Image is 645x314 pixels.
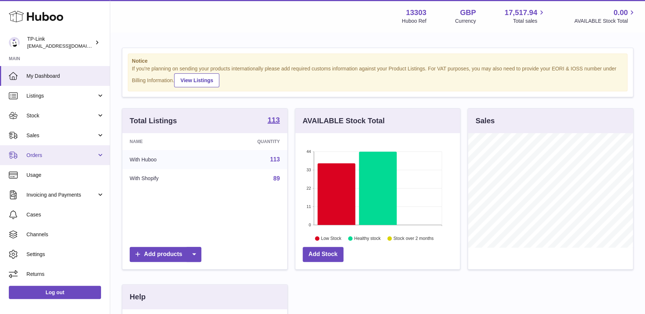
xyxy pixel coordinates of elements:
[475,116,494,126] h3: Sales
[130,247,201,262] a: Add products
[354,236,381,241] text: Healthy stock
[122,169,211,188] td: With Shopify
[26,73,104,80] span: My Dashboard
[267,116,280,124] strong: 113
[132,65,623,87] div: If you're planning on sending your products internationally please add required customs informati...
[393,236,433,241] text: Stock over 2 months
[26,231,104,238] span: Channels
[130,292,145,302] h3: Help
[26,251,104,258] span: Settings
[504,8,545,25] a: 17,517.94 Total sales
[27,43,108,49] span: [EMAIL_ADDRESS][DOMAIN_NAME]
[306,149,311,154] text: 44
[303,116,385,126] h3: AVAILABLE Stock Total
[26,172,104,179] span: Usage
[613,8,628,18] span: 0.00
[122,133,211,150] th: Name
[122,150,211,169] td: With Huboo
[9,286,101,299] a: Log out
[26,92,97,99] span: Listings
[460,8,476,18] strong: GBP
[26,191,97,198] span: Invoicing and Payments
[211,133,287,150] th: Quantity
[504,8,537,18] span: 17,517.94
[26,132,97,139] span: Sales
[9,37,20,48] img: gaby.chen@tp-link.com
[267,116,280,125] a: 113
[574,18,636,25] span: AVAILABLE Stock Total
[174,73,219,87] a: View Listings
[306,168,311,172] text: 33
[574,8,636,25] a: 0.00 AVAILABLE Stock Total
[26,211,104,218] span: Cases
[303,247,343,262] a: Add Stock
[270,156,280,163] a: 113
[26,271,104,278] span: Returns
[309,223,311,227] text: 0
[306,186,311,190] text: 22
[26,152,97,159] span: Orders
[402,18,426,25] div: Huboo Ref
[455,18,476,25] div: Currency
[406,8,426,18] strong: 13303
[273,175,280,182] a: 89
[26,112,97,119] span: Stock
[130,116,177,126] h3: Total Listings
[132,58,623,65] strong: Notice
[27,36,93,50] div: TP-Link
[306,204,311,209] text: 11
[321,236,342,241] text: Low Stock
[513,18,545,25] span: Total sales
